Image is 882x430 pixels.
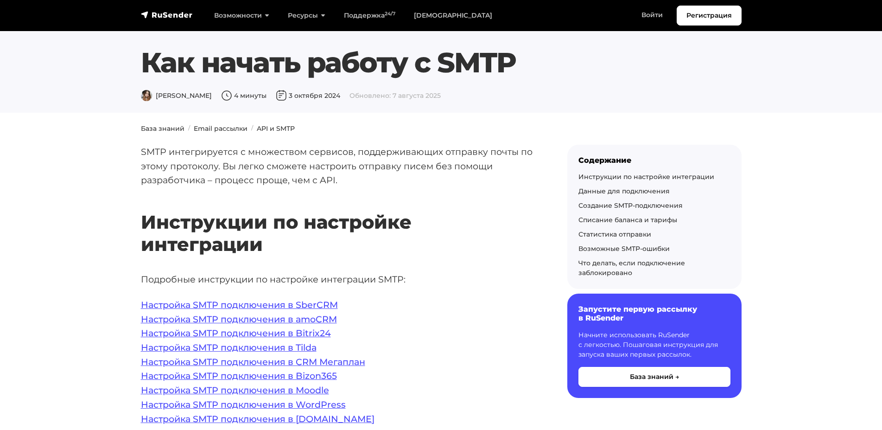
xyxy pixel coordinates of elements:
a: Данные для подключения [578,187,670,195]
a: Что делать, если подключение заблокировано [578,259,685,277]
a: Регистрация [677,6,742,26]
a: Возможности [205,6,279,25]
a: API и SMTP [257,124,295,133]
a: Email рассылки [194,124,247,133]
sup: 24/7 [385,11,395,17]
span: 3 октября 2024 [276,91,340,100]
a: [DEMOGRAPHIC_DATA] [405,6,501,25]
nav: breadcrumb [135,124,747,134]
a: Настройка SMTP подключения в SberCRM [141,299,338,310]
h1: Как начать работу с SMTP [141,46,742,79]
a: Настройка SMTP подключения в Bitrix24 [141,327,331,339]
button: База знаний → [578,367,730,387]
a: Инструкции по настройке интеграции [578,173,714,181]
a: Запустите первую рассылку в RuSender Начните использовать RuSender с легкостью. Пошаговая инструк... [567,294,742,398]
img: Дата публикации [276,90,287,101]
img: RuSender [141,10,193,19]
a: Настройка SMTP подключения в Bizon365 [141,370,337,381]
a: Настройка SMTP подключения в WordPress [141,399,346,410]
span: 4 минуты [221,91,267,100]
a: Списание баланса и тарифы [578,216,677,224]
a: Возможные SMTP-ошибки [578,244,670,253]
a: Настройка SMTP подключения в Tilda [141,342,317,353]
img: Время чтения [221,90,232,101]
a: База знаний [141,124,184,133]
a: Настройка SMTP подключения в CRM Мегаплан [141,356,365,367]
h6: Запустите первую рассылку в RuSender [578,305,730,322]
a: Ресурсы [279,6,335,25]
span: Обновлено: 7 августа 2025 [349,91,441,100]
div: Содержание [578,156,730,165]
h2: Инструкции по настройке интеграции [141,184,538,256]
p: SMTP интегрируется с множеством сервисов, поддерживающих отправку почты по этому протоколу. Вы ле... [141,145,538,187]
p: Подробные инструкции по настройке интеграции SMTP: [141,272,538,287]
p: Начните использовать RuSender с легкостью. Пошаговая инструкция для запуска ваших первых рассылок. [578,330,730,359]
a: Поддержка24/7 [335,6,405,25]
a: Настройка SMTP подключения в Moodle [141,385,329,396]
a: Создание SMTP-подключения [578,201,683,210]
a: Настройка SMTP подключения в [DOMAIN_NAME] [141,413,374,424]
a: Статистика отправки [578,230,651,238]
span: [PERSON_NAME] [141,91,212,100]
a: Настройка SMTP подключения в amoCRM [141,314,337,325]
a: Войти [632,6,672,25]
